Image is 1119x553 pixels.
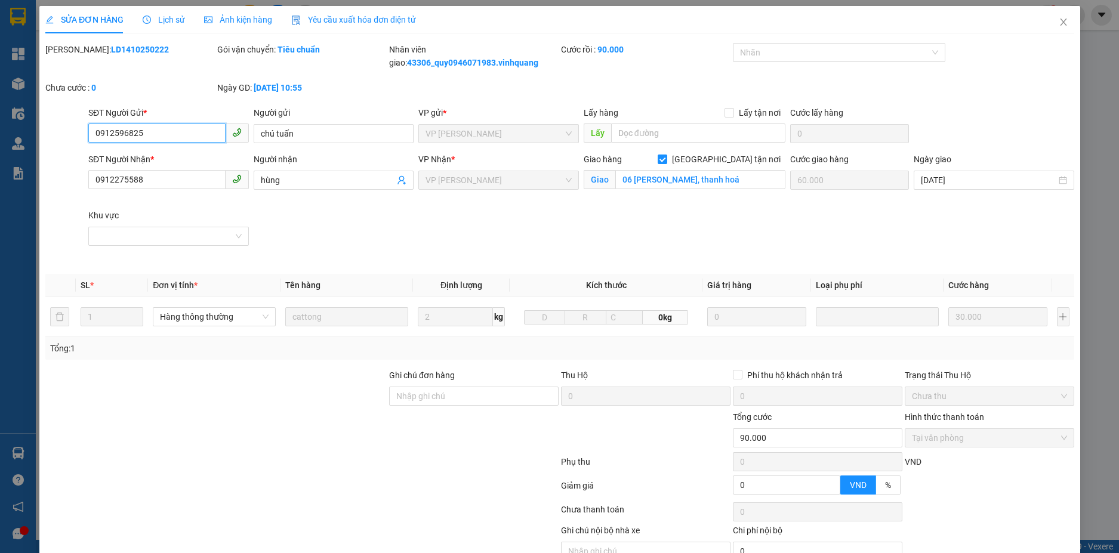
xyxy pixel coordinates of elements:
input: Ngày giao [921,174,1056,187]
div: Gói vận chuyển: [217,43,387,56]
span: VP LÊ HỒNG PHONG [426,171,572,189]
b: 90.000 [597,45,623,54]
b: 43306_quy0946071983.vinhquang [407,58,538,67]
input: R [565,310,606,325]
span: Đơn vị tính [153,280,198,290]
button: delete [50,307,69,326]
span: VP Linh Đàm [426,125,572,143]
div: [PERSON_NAME]: [45,43,215,56]
div: Tổng: 1 [50,342,432,355]
b: Tiêu chuẩn [278,45,320,54]
img: icon [291,16,301,25]
span: Tổng cước [732,412,771,422]
label: Cước lấy hàng [790,108,843,118]
span: picture [204,16,212,24]
input: Cước giao hàng [790,171,908,190]
span: % [884,480,890,490]
th: Loại phụ phí [810,274,943,297]
span: Phí thu hộ khách nhận trả [742,369,847,382]
div: SĐT Người Nhận [88,153,249,166]
input: D [524,310,565,325]
span: Lấy hàng [583,108,618,118]
span: Tên hàng [285,280,320,290]
span: VP Nhận [418,155,451,164]
span: Yêu cầu xuất hóa đơn điện tử [291,15,416,24]
div: Khu vực [88,209,249,222]
span: phone [232,174,241,184]
input: Ghi chú đơn hàng [389,387,559,406]
span: 0kg [642,310,688,325]
div: Cước rồi : [560,43,730,56]
div: Chưa thanh toán [560,503,732,524]
span: kg [493,307,505,326]
button: Close [1046,6,1080,39]
span: SL [81,280,90,290]
span: VND [904,457,921,467]
div: VP gửi [418,106,579,119]
span: SỬA ĐƠN HÀNG [45,15,124,24]
div: Chưa cước : [45,81,215,94]
span: Giao hàng [583,155,621,164]
div: Người nhận [253,153,414,166]
input: Giao tận nơi [615,170,785,189]
span: Lấy tận nơi [733,106,785,119]
div: Nhân viên giao: [389,43,559,69]
span: Cước hàng [948,280,989,290]
label: Ngày giao [914,155,951,164]
input: C [605,310,642,325]
div: SĐT Người Gửi [88,106,249,119]
span: edit [45,16,54,24]
span: Lịch sử [143,15,185,24]
button: plus [1056,307,1069,326]
span: user-add [397,175,406,185]
div: Giảm giá [560,479,732,500]
div: Ghi chú nội bộ nhà xe [560,524,730,542]
span: close [1058,17,1068,27]
span: Ảnh kiện hàng [204,15,272,24]
b: [DATE] 10:55 [254,83,302,92]
span: clock-circle [143,16,151,24]
span: phone [232,128,241,137]
b: LD1410250222 [111,45,169,54]
span: Chưa thu [911,387,1066,405]
span: Kích thước [585,280,626,290]
span: Hàng thông thường [160,308,269,326]
span: Giao [583,170,615,189]
span: Định lượng [440,280,482,290]
label: Hình thức thanh toán [904,412,984,422]
span: Thu Hộ [560,370,587,380]
div: Ngày GD: [217,81,387,94]
div: Phụ thu [560,455,732,476]
span: Lấy [583,123,611,143]
div: Chi phí nội bộ [732,524,902,542]
b: 0 [91,83,96,92]
div: Người gửi [253,106,414,119]
div: Trạng thái Thu Hộ [904,369,1074,382]
label: Ghi chú đơn hàng [389,370,455,380]
span: [GEOGRAPHIC_DATA] tận nơi [667,153,785,166]
input: VD: Bàn, Ghế [285,307,408,326]
input: 0 [948,307,1047,326]
input: Cước lấy hàng [790,124,908,143]
span: Tại văn phòng [911,429,1066,447]
input: Dọc đường [611,123,785,143]
span: Giá trị hàng [707,280,751,290]
span: VND [849,480,866,490]
label: Cước giao hàng [790,155,848,164]
input: 0 [707,307,806,326]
